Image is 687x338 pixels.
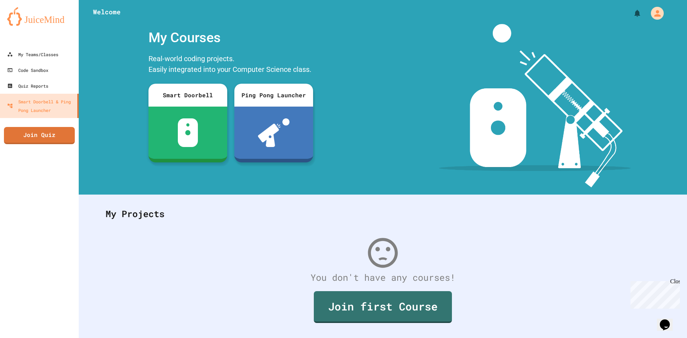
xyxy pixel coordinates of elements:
a: Join first Course [314,291,452,323]
a: Join Quiz [4,127,75,144]
div: My Courses [145,24,317,52]
div: Smart Doorbell & Ping Pong Launcher [7,97,74,114]
div: My Account [643,5,666,21]
div: Chat with us now!Close [3,3,49,45]
div: Ping Pong Launcher [234,84,313,107]
div: My Teams/Classes [7,50,58,59]
div: You don't have any courses! [98,271,667,284]
img: banner-image-my-projects.png [439,24,631,187]
div: My Notifications [620,7,643,19]
div: My Projects [98,200,667,228]
img: sdb-white.svg [178,118,198,147]
iframe: chat widget [628,278,680,309]
div: Real-world coding projects. Easily integrated into your Computer Science class. [145,52,317,78]
div: Quiz Reports [7,82,48,90]
img: ppl-with-ball.png [258,118,290,147]
div: Smart Doorbell [148,84,227,107]
div: Code Sandbox [7,66,48,74]
iframe: chat widget [657,309,680,331]
img: logo-orange.svg [7,7,72,26]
